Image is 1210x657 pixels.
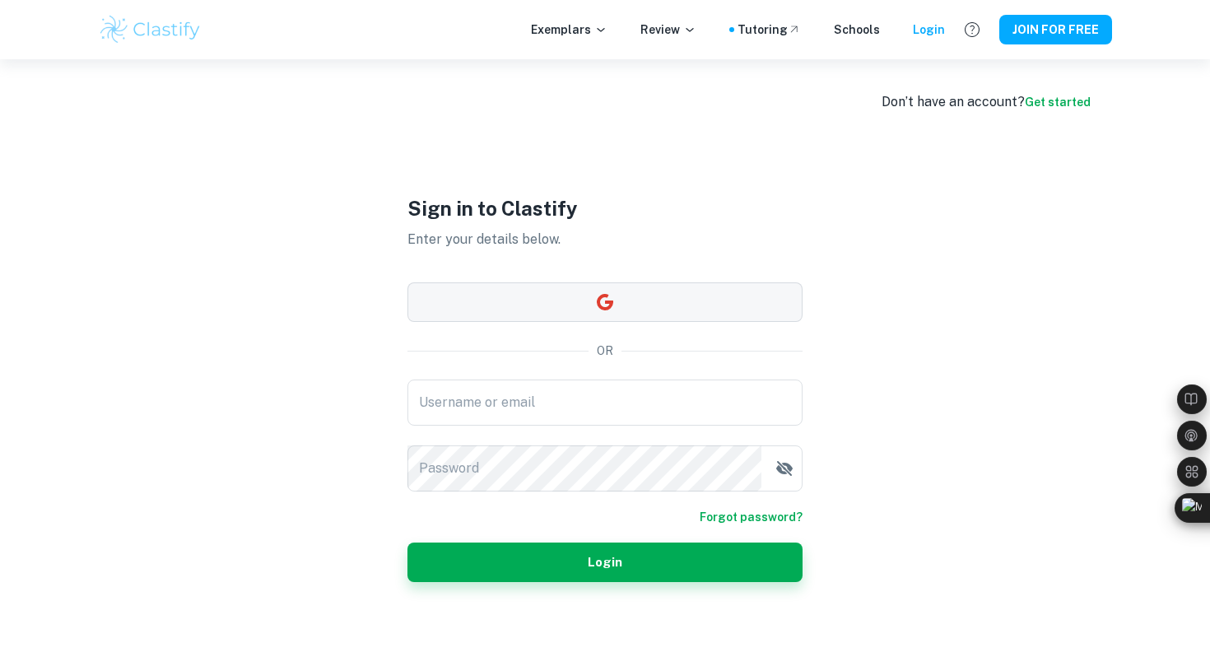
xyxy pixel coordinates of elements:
a: Tutoring [738,21,801,39]
button: Login [407,543,803,582]
img: Clastify logo [98,13,202,46]
h1: Sign in to Clastify [407,193,803,223]
a: Login [913,21,945,39]
p: Review [640,21,696,39]
p: Exemplars [531,21,607,39]
p: OR [597,342,613,360]
button: Help and Feedback [958,16,986,44]
button: JOIN FOR FREE [999,15,1112,44]
a: Schools [834,21,880,39]
div: Don’t have an account? [882,92,1091,112]
a: Forgot password? [700,508,803,526]
p: Enter your details below. [407,230,803,249]
a: Get started [1025,96,1091,109]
